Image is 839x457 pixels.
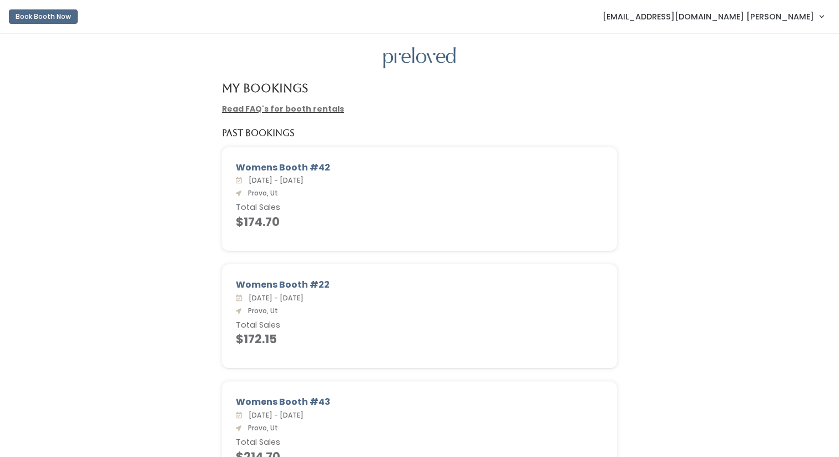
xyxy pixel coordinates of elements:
a: Book Booth Now [9,4,78,29]
h6: Total Sales [236,438,603,447]
a: [EMAIL_ADDRESS][DOMAIN_NAME] [PERSON_NAME] [592,4,835,28]
div: Womens Booth #43 [236,395,603,409]
button: Book Booth Now [9,9,78,24]
h5: Past Bookings [222,128,295,138]
h6: Total Sales [236,321,603,330]
h4: My Bookings [222,82,308,94]
h4: $174.70 [236,215,603,228]
h6: Total Sales [236,203,603,212]
span: [EMAIL_ADDRESS][DOMAIN_NAME] [PERSON_NAME] [603,11,814,23]
span: Provo, Ut [244,188,278,198]
a: Read FAQ's for booth rentals [222,103,344,114]
h4: $172.15 [236,333,603,345]
div: Womens Booth #22 [236,278,603,292]
img: preloved logo [383,47,456,69]
span: Provo, Ut [244,423,278,433]
span: [DATE] - [DATE] [244,410,304,420]
span: [DATE] - [DATE] [244,175,304,185]
div: Womens Booth #42 [236,161,603,174]
span: Provo, Ut [244,306,278,315]
span: [DATE] - [DATE] [244,293,304,303]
